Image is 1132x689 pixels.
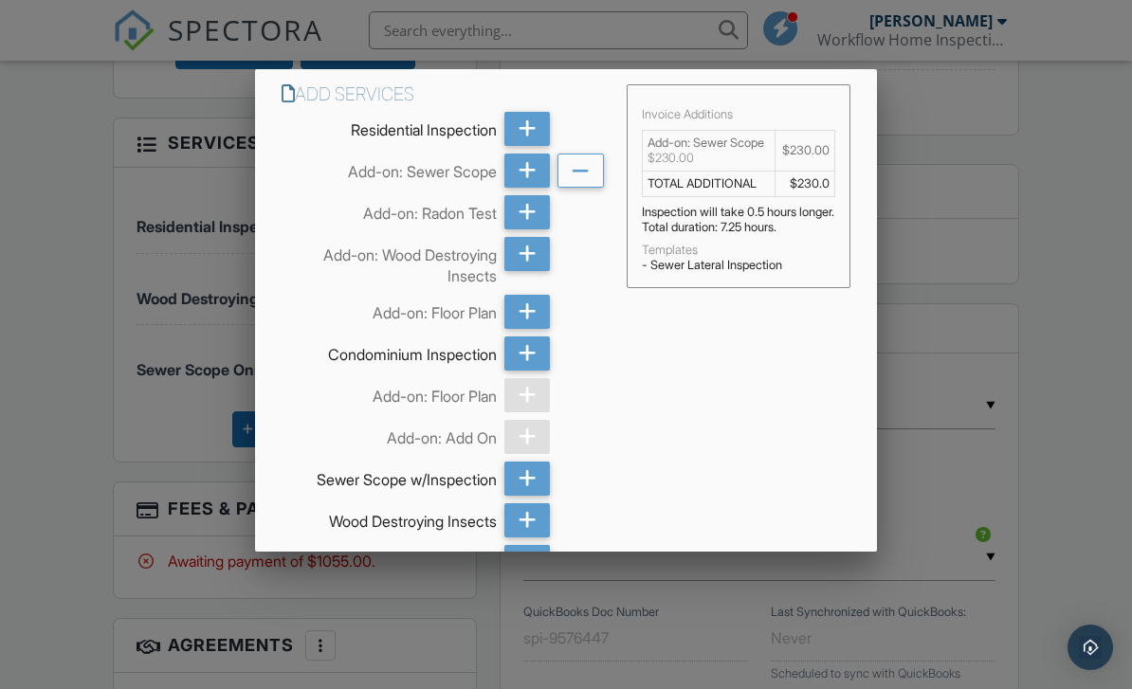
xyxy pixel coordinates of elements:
[642,107,835,122] div: Invoice Additions
[282,420,497,448] div: Add-on: Add On
[1068,625,1113,670] div: Open Intercom Messenger
[282,195,497,224] div: Add-on: Radon Test
[282,154,497,182] div: Add-on: Sewer Scope
[282,462,497,490] div: Sewer Scope w/Inspection
[282,336,497,365] div: Condominium Inspection
[642,243,835,258] div: Templates
[282,237,497,287] div: Add-on: Wood Destroying Insects
[282,295,497,323] div: Add-on: Floor Plan
[648,151,770,166] div: $230.00
[643,130,776,171] td: Add-on: Sewer Scope
[775,171,835,196] td: $230.0
[282,378,497,407] div: Add-on: Floor Plan
[642,220,835,235] div: Total duration: 7.25 hours.
[282,112,497,140] div: Residential Inspection
[642,205,835,220] div: Inspection will take 0.5 hours longer.
[282,503,497,532] div: Wood Destroying Insects
[643,171,776,196] td: TOTAL ADDITIONAL
[282,545,497,573] div: Floor Plan
[642,258,835,273] div: - Sewer Lateral Inspection
[282,84,604,104] h6: Add Services
[775,130,835,171] td: $230.00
